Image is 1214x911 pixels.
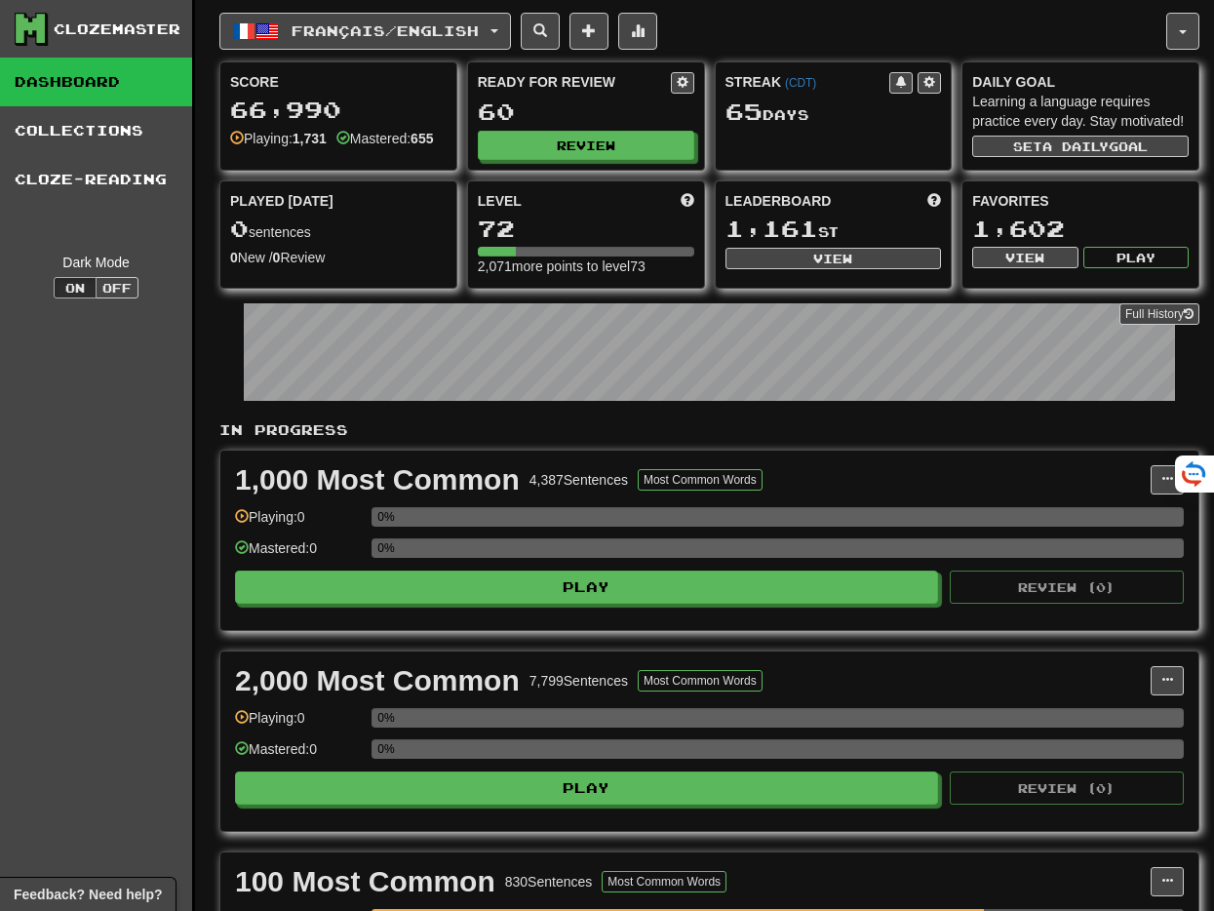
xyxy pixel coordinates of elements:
div: Day s [725,99,942,125]
button: Play [1083,247,1189,268]
span: Played [DATE] [230,191,333,211]
span: 1,161 [725,215,818,242]
a: (CDT) [785,76,816,90]
div: 2,071 more points to level 73 [478,257,694,276]
div: sentences [230,217,447,242]
div: Mastered: [336,129,434,148]
span: Open feedback widget [14,885,162,904]
span: Leaderboard [725,191,832,211]
div: Mastered: 0 [235,538,362,571]
button: Play [235,571,938,604]
div: Playing: 0 [235,507,362,539]
button: Most Common Words [638,670,763,692]
button: Most Common Words [602,871,726,892]
div: Mastered: 0 [235,739,362,772]
div: 830 Sentences [505,872,593,891]
div: Playing: [230,129,327,148]
span: This week in points, UTC [927,191,941,211]
div: Score [230,72,447,92]
div: 60 [478,99,694,124]
div: 1,602 [972,217,1189,241]
div: 66,990 [230,98,447,122]
button: Most Common Words [638,469,763,491]
div: 100 Most Common [235,867,495,896]
div: Ready for Review [478,72,671,92]
div: 1,000 Most Common [235,465,520,495]
strong: 0 [273,250,281,265]
button: Off [96,277,138,298]
div: Streak [725,72,890,92]
strong: 655 [411,131,433,146]
button: Add sentence to collection [569,13,608,50]
span: Level [478,191,522,211]
a: Full History [1119,303,1199,325]
button: Seta dailygoal [972,136,1189,157]
span: Français / English [292,22,479,39]
strong: 0 [230,250,238,265]
div: Daily Goal [972,72,1189,92]
div: Learning a language requires practice every day. Stay motivated! [972,92,1189,131]
button: Review (0) [950,772,1184,805]
button: Français/English [219,13,511,50]
span: 65 [725,98,763,125]
div: Favorites [972,191,1189,211]
button: On [54,277,97,298]
button: Review (0) [950,571,1184,604]
span: a daily [1042,139,1109,153]
span: 0 [230,215,249,242]
button: Search sentences [521,13,560,50]
span: Score more points to level up [681,191,694,211]
button: Review [478,131,694,160]
div: Playing: 0 [235,708,362,740]
div: Dark Mode [15,253,177,272]
div: st [725,217,942,242]
p: In Progress [219,420,1199,440]
button: More stats [618,13,657,50]
strong: 1,731 [293,131,327,146]
div: 2,000 Most Common [235,666,520,695]
div: New / Review [230,248,447,267]
button: Play [235,772,938,805]
button: View [725,248,942,269]
div: 4,387 Sentences [529,470,628,490]
div: 7,799 Sentences [529,671,628,691]
div: 72 [478,217,694,241]
button: View [972,247,1077,268]
div: Clozemaster [54,20,180,39]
